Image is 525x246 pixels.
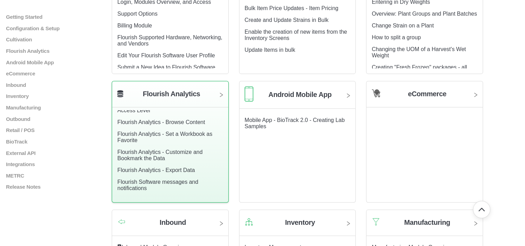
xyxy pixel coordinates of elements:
[372,89,380,98] img: Category icon
[117,101,217,113] a: Flourish Analytics - Set User Access and Access Level article
[268,91,331,99] h2: Android Mobile App
[372,64,467,76] a: Creating "Fresh Frozen" packages - all you need to know article
[112,215,228,236] a: Category icon Inbound
[5,105,89,110] a: Manufacturing
[239,215,355,236] a: Category icon Inventory
[143,90,200,98] h2: Flourish Analytics
[117,149,202,161] a: Flourish Analytics - Customize and Bookmark the Data article
[245,117,345,129] a: Mobile App - BioTrack 2.0 - Creating Lab Samples article
[117,119,205,125] a: Flourish Analytics - Browse Content article
[404,219,450,227] h2: Manufacturing
[5,127,89,133] a: Retail / POS
[245,17,329,23] a: Create and Update Strains in Bulk article
[473,201,490,218] button: Go back to top of document
[372,46,466,58] a: Changing the UOM of a Harvest's Wet Weight article
[5,116,89,122] a: Outbound
[372,34,421,40] a: How to split a group article
[5,184,89,190] a: Release Notes
[117,34,222,47] a: Flourish Supported Hardware, Networking, and Vendors article
[372,23,434,28] a: Change Strain on a Plant article
[366,215,482,236] a: Category icon Manufacturing
[117,52,215,58] a: Edit Your Flourish Software User Profile article
[112,87,228,107] a: Flourish Analytics
[5,36,89,42] a: Cultivation
[366,87,482,107] a: Category icon eCommerce
[117,11,158,17] a: Support Options article
[117,167,195,173] a: Flourish Analytics - Export Data article
[5,48,89,54] a: Flourish Analytics
[5,71,89,76] a: eCommerce
[239,87,355,109] a: Category icon Android Mobile App
[245,29,347,41] a: Enable the creation of new items from the Inventory Screens article
[408,90,447,98] h2: eCommerce
[117,131,212,143] a: Flourish Analytics - Set a Workbook as Favorite article
[245,5,338,11] a: Bulk Item Price Updates - Item Pricing article
[117,179,198,191] a: Flourish Software messages and notifications article
[245,218,253,226] img: Category icon
[5,82,89,88] a: Inbound
[5,173,89,179] a: METRC
[5,150,89,156] a: External API
[117,64,215,70] a: Submit a New Idea to Flourish Software article
[160,219,186,227] h2: Inbound
[372,218,380,226] img: Category icon
[117,23,152,28] a: Billing Module article
[285,219,315,227] h2: Inventory
[245,87,253,101] img: Category icon
[5,93,89,99] a: Inventory
[5,59,89,65] a: Android Mobile App
[5,139,89,145] a: BioTrack
[372,11,477,17] a: Overview: Plant Groups and Plant Batches article
[245,47,295,53] a: Update Items in bulk article
[5,14,89,20] a: Getting Started
[5,161,89,167] a: Integrations
[5,25,89,31] a: Configuration & Setup
[117,219,126,224] img: Category icon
